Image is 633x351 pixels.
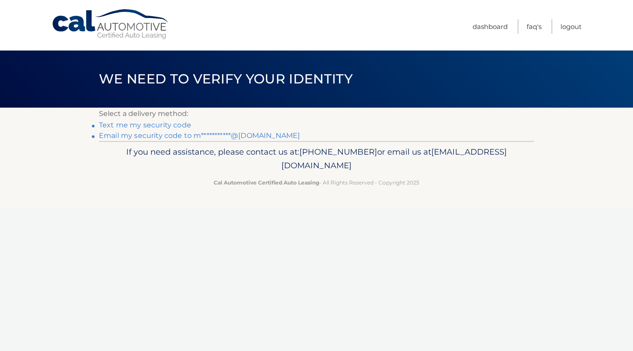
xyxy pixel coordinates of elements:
a: Cal Automotive [51,9,170,40]
span: [PHONE_NUMBER] [299,147,377,157]
a: FAQ's [527,19,542,34]
a: Dashboard [473,19,508,34]
span: We need to verify your identity [99,71,353,87]
p: - All Rights Reserved - Copyright 2025 [105,178,528,187]
a: Text me my security code [99,121,191,129]
p: If you need assistance, please contact us at: or email us at [105,145,528,173]
a: Logout [560,19,582,34]
p: Select a delivery method: [99,108,534,120]
strong: Cal Automotive Certified Auto Leasing [214,179,319,186]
